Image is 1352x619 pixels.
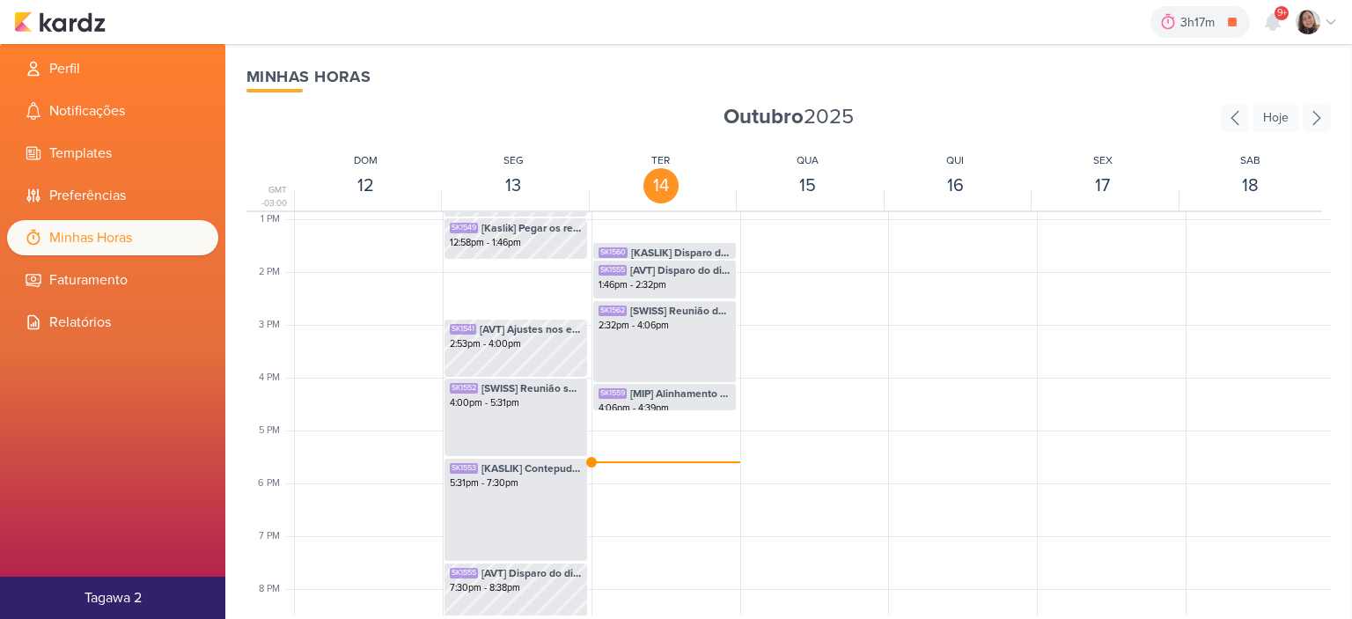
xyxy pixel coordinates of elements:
div: DOM [354,152,378,168]
span: [KASLIK] Disparo do dia 14/10 - LEADS NOVOS E ANTIGOS [631,245,731,261]
div: 5:31pm - 7:30pm [450,476,582,490]
li: Minhas Horas [7,220,218,255]
div: 4:00pm - 5:31pm [450,396,582,410]
div: SK1553 [450,463,478,474]
span: [AVT] Ajustes nos e-mails do Éden [480,321,582,337]
li: Notificações [7,93,218,129]
li: Faturamento [7,262,218,298]
div: SEG [503,152,524,168]
li: Templates [7,136,218,171]
div: 7 PM [259,529,290,544]
span: 9+ [1277,6,1287,20]
div: 4:06pm - 4:39pm [599,402,731,416]
div: 3h17m [1180,13,1220,32]
span: [Kaslik] Pegar os resultados dos disparo e atualizar planilha [481,220,582,236]
li: Perfil [7,51,218,86]
div: 15 [790,168,826,203]
div: SK1559 [599,388,627,399]
div: SK1562 [599,306,627,316]
div: QUA [797,152,819,168]
div: 17 [1085,168,1121,203]
span: [AVT] Disparo do dia 14/10 - JATOBÁS [481,565,582,581]
div: SK1555 [599,265,627,276]
img: Sharlene Khoury [1296,10,1320,34]
li: Relatórios [7,305,218,340]
div: 2:53pm - 4:00pm [450,337,582,351]
span: [SWISS] Reunião de alinhamento de criativos [630,303,731,319]
div: 6 PM [258,476,290,491]
img: kardz.app [14,11,106,33]
span: [AVT] Disparo do dia 14/10 - JATOBÁS [630,262,731,278]
div: SAB [1240,152,1260,168]
strong: Outubro [724,104,804,129]
div: Minhas Horas [246,65,1331,89]
div: SK1541 [450,324,476,335]
div: SK1549 [450,223,478,233]
div: 7:30pm - 8:38pm [450,581,582,595]
li: Preferências [7,178,218,213]
div: 3 PM [259,318,290,333]
div: 5 PM [259,424,290,438]
div: 1:46pm - 2:32pm [599,278,731,292]
div: 1 PM [261,212,290,227]
div: 8 PM [259,582,290,597]
div: 2 PM [259,265,290,280]
div: TER [651,152,670,168]
div: 12:58pm - 1:46pm [450,236,582,250]
div: 12 [349,168,384,203]
span: [SWISS] Reunião semanal [481,380,582,396]
div: 4 PM [259,371,290,386]
span: [MIP] Alinhamento de Social - 16:00 as 17:00hs. [630,386,731,402]
div: SEX [1093,152,1113,168]
div: 16 [937,168,973,203]
div: GMT -03:00 [246,184,290,210]
div: 18 [1232,168,1267,203]
div: Hoje [1253,103,1299,132]
div: QUI [946,152,964,168]
div: 2:32pm - 4:06pm [599,319,731,333]
div: 13 [496,168,531,203]
div: 14 [643,168,679,203]
div: SK1552 [450,383,478,394]
span: 2025 [724,103,854,131]
div: SK1560 [599,247,628,258]
span: [KASLIK] Contepudo para o e-mail do blog [481,461,582,476]
div: SK1555 [450,568,478,578]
